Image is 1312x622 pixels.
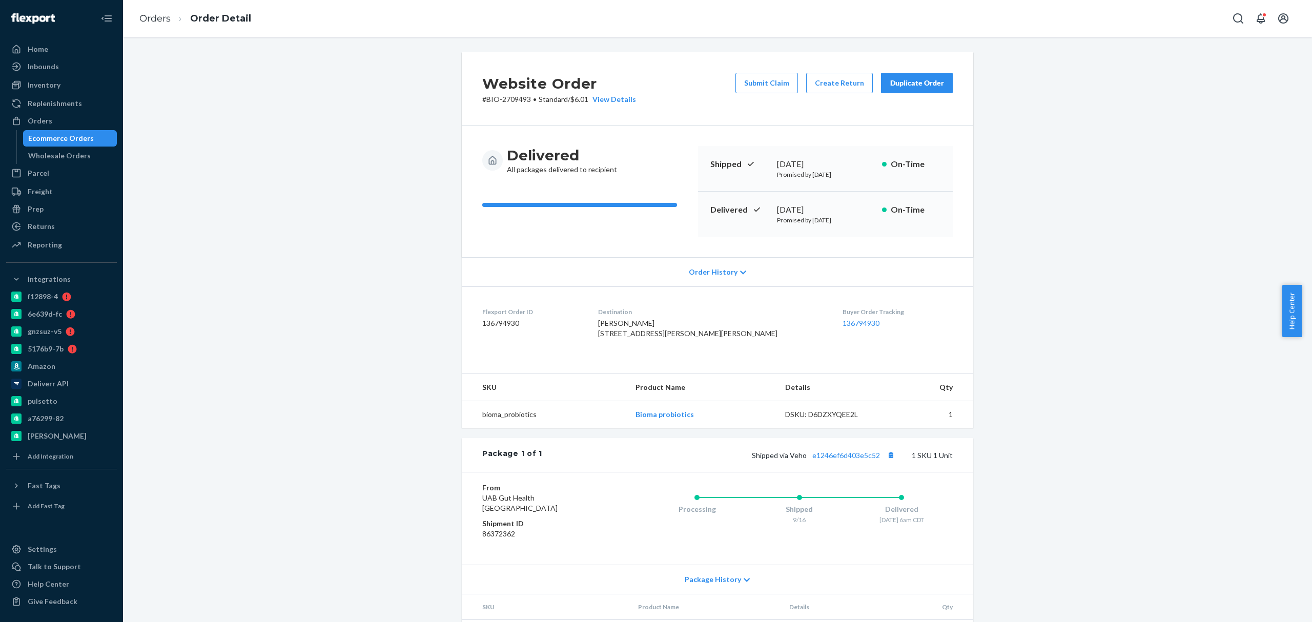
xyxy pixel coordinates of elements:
a: Help Center [6,576,117,592]
div: Returns [28,221,55,232]
a: Orders [139,13,171,24]
button: Open notifications [1250,8,1271,29]
th: Qty [889,374,973,401]
div: gnzsuz-v5 [28,326,61,337]
span: • [533,95,537,103]
dt: Destination [598,307,826,316]
div: pulsetto [28,396,57,406]
p: On-Time [891,158,940,170]
button: Give Feedback [6,593,117,610]
div: Home [28,44,48,54]
div: DSKU: D6DZXYQEE2L [785,409,881,420]
div: Package 1 of 1 [482,448,542,462]
th: Product Name [630,594,781,620]
a: Deliverr API [6,376,117,392]
button: Copy tracking number [884,448,897,462]
span: Package History [685,574,741,585]
div: Duplicate Order [890,78,944,88]
div: Replenishments [28,98,82,109]
div: Fast Tags [28,481,60,491]
th: Details [781,594,894,620]
a: Add Fast Tag [6,498,117,514]
div: Ecommerce Orders [28,133,94,143]
div: Help Center [28,579,69,589]
p: On-Time [891,204,940,216]
button: Help Center [1282,285,1302,337]
div: 1 SKU 1 Unit [542,448,953,462]
div: Delivered [850,504,953,514]
div: Give Feedback [28,596,77,607]
div: Processing [646,504,748,514]
p: Promised by [DATE] [777,216,874,224]
div: Prep [28,204,44,214]
div: Integrations [28,274,71,284]
span: Order History [689,267,737,277]
button: Close Navigation [96,8,117,29]
a: Amazon [6,358,117,375]
a: Add Integration [6,448,117,465]
div: [PERSON_NAME] [28,431,87,441]
th: SKU [462,594,630,620]
div: Wholesale Orders [28,151,91,161]
a: gnzsuz-v5 [6,323,117,340]
div: Parcel [28,168,49,178]
a: Inventory [6,77,117,93]
button: Open Search Box [1228,8,1248,29]
div: Inventory [28,80,60,90]
div: Add Integration [28,452,73,461]
p: Delivered [710,204,769,216]
a: Talk to Support [6,558,117,575]
a: Bioma probiotics [635,410,694,419]
a: 136794930 [843,319,879,327]
p: # BIO-2709493 / $6.01 [482,94,636,105]
div: Deliverr API [28,379,69,389]
dt: From [482,483,605,493]
dt: Shipment ID [482,519,605,529]
h2: Website Order [482,73,636,94]
a: Freight [6,183,117,200]
a: [PERSON_NAME] [6,428,117,444]
span: UAB Gut Health [GEOGRAPHIC_DATA] [482,493,558,512]
div: 9/16 [748,515,851,524]
p: Promised by [DATE] [777,170,874,179]
ol: breadcrumbs [131,4,259,34]
th: Details [777,374,890,401]
div: Settings [28,544,57,554]
span: Standard [539,95,568,103]
a: Settings [6,541,117,557]
a: Ecommerce Orders [23,130,117,147]
a: Returns [6,218,117,235]
a: pulsetto [6,393,117,409]
a: 5176b9-7b [6,341,117,357]
p: Shipped [710,158,769,170]
a: a76299-82 [6,410,117,427]
div: [DATE] [777,204,874,216]
a: Replenishments [6,95,117,112]
a: Orders [6,113,117,129]
div: Orders [28,116,52,126]
div: Amazon [28,361,55,371]
button: View Details [588,94,636,105]
dt: Flexport Order ID [482,307,582,316]
dt: Buyer Order Tracking [843,307,953,316]
div: 6e639d-fc [28,309,62,319]
a: Home [6,41,117,57]
a: Order Detail [190,13,251,24]
td: 1 [889,401,973,428]
th: Qty [893,594,973,620]
a: 6e639d-fc [6,306,117,322]
h3: Delivered [507,146,617,164]
div: All packages delivered to recipient [507,146,617,175]
div: [DATE] 6am CDT [850,515,953,524]
div: [DATE] [777,158,874,170]
div: Reporting [28,240,62,250]
button: Create Return [806,73,873,93]
dd: 136794930 [482,318,582,328]
td: bioma_probiotics [462,401,627,428]
a: Reporting [6,237,117,253]
div: Add Fast Tag [28,502,65,510]
div: Freight [28,186,53,197]
a: Inbounds [6,58,117,75]
span: [PERSON_NAME] [STREET_ADDRESS][PERSON_NAME][PERSON_NAME] [598,319,777,338]
a: e1246ef6d403e5c52 [812,451,880,460]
